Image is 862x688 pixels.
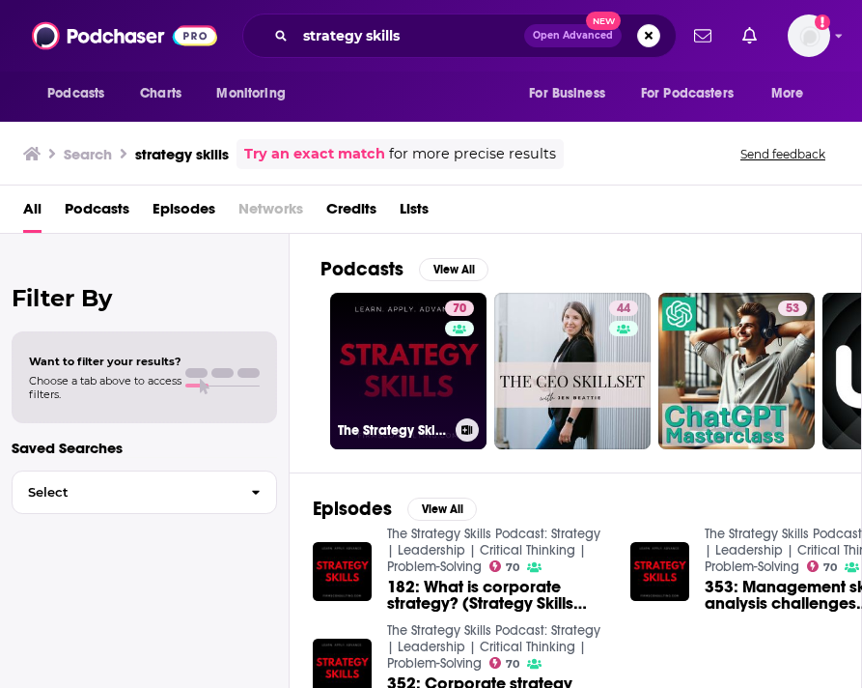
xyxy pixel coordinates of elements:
span: New [586,12,621,30]
button: open menu [515,75,629,112]
img: User Profile [788,14,830,57]
a: EpisodesView All [313,497,477,521]
span: for more precise results [389,143,556,165]
input: Search podcasts, credits, & more... [295,20,524,51]
a: 53 [778,301,807,316]
span: For Podcasters [641,80,734,107]
a: Show notifications dropdown [686,19,719,52]
a: 70 [807,560,838,572]
button: open menu [628,75,762,112]
button: open menu [34,75,129,112]
a: Podcasts [65,193,129,233]
span: Charts [140,80,181,107]
button: Open AdvancedNew [524,24,622,47]
button: View All [407,498,477,521]
a: The Strategy Skills Podcast: Strategy | Leadership | Critical Thinking | Problem-Solving [387,622,600,672]
a: Charts [127,75,193,112]
span: 70 [453,300,466,319]
a: Lists [400,193,429,233]
a: 44 [494,293,651,449]
span: 70 [506,660,519,669]
a: Try an exact match [244,143,385,165]
p: Saved Searches [12,439,277,457]
span: Want to filter your results? [29,355,181,368]
a: 70 [489,657,520,669]
span: Podcasts [47,80,104,107]
img: 353: Management skills analysis challenges (Strategy Skills classics) [630,542,689,601]
a: Credits [326,193,376,233]
span: Logged in as megcassidy [788,14,830,57]
span: Networks [238,193,303,233]
img: Podchaser - Follow, Share and Rate Podcasts [32,17,217,54]
span: 70 [823,563,837,572]
span: 70 [506,563,519,572]
h3: The Strategy Skills Podcast: Strategy | Leadership | Critical Thinking | Problem-Solving [338,422,448,439]
button: open menu [203,75,310,112]
span: Monitoring [216,80,285,107]
span: 44 [617,300,630,319]
span: Choose a tab above to access filters. [29,374,181,401]
button: Select [12,471,277,514]
a: PodcastsView All [320,257,488,281]
div: Search podcasts, credits, & more... [242,14,677,58]
a: Show notifications dropdown [735,19,765,52]
a: 70 [489,560,520,572]
h2: Episodes [313,497,392,521]
button: open menu [758,75,828,112]
span: Open Advanced [533,31,613,41]
h2: Podcasts [320,257,403,281]
h2: Filter By [12,284,277,312]
a: All [23,193,42,233]
span: For Business [529,80,605,107]
a: 70 [445,301,474,316]
h3: Search [64,145,112,163]
button: Send feedback [735,146,831,162]
a: 182: What is corporate strategy? (Strategy Skills classics) [387,579,607,612]
span: Select [13,486,236,499]
a: The Strategy Skills Podcast: Strategy | Leadership | Critical Thinking | Problem-Solving [387,526,600,575]
a: 44 [609,301,638,316]
span: More [771,80,804,107]
button: Show profile menu [788,14,830,57]
a: 70The Strategy Skills Podcast: Strategy | Leadership | Critical Thinking | Problem-Solving [330,293,487,449]
a: 53 [658,293,815,449]
button: View All [419,258,488,281]
h3: strategy skills [135,145,229,163]
span: 53 [786,300,799,319]
svg: Add a profile image [815,14,830,30]
img: 182: What is corporate strategy? (Strategy Skills classics) [313,542,372,601]
a: Episodes [153,193,215,233]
